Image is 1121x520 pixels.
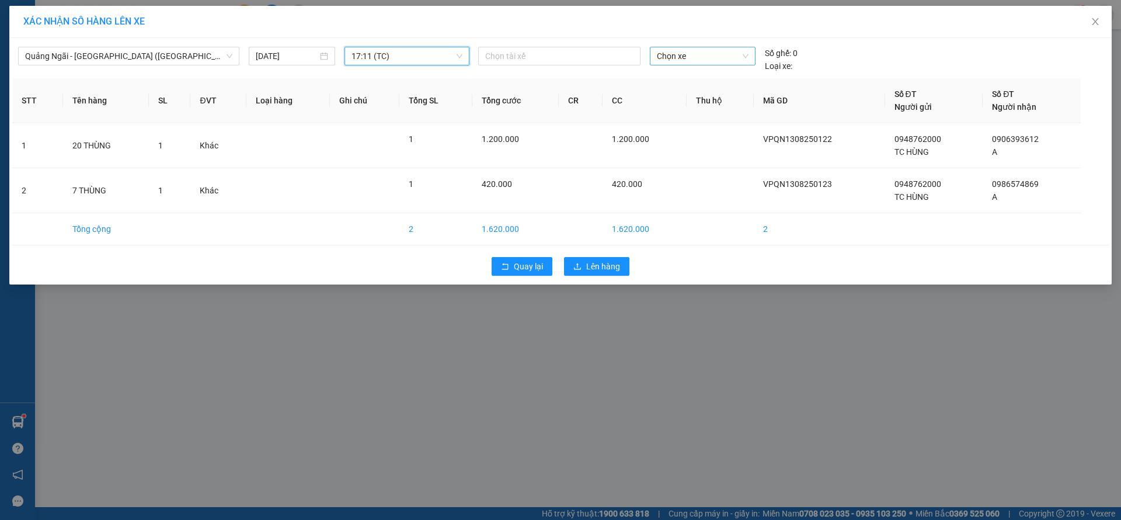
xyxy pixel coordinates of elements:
[256,50,318,63] input: 13/08/2025
[23,16,145,27] span: XÁC NHẬN SỐ HÀNG LÊN XE
[63,213,149,245] td: Tổng cộng
[573,262,582,272] span: upload
[190,78,246,123] th: ĐVT
[763,179,832,189] span: VPQN1308250123
[612,179,642,189] span: 420.000
[351,47,462,65] span: 17:11 (TC)
[409,134,413,144] span: 1
[12,123,63,168] td: 1
[657,47,748,65] span: Chọn xe
[564,257,629,276] button: uploadLên hàng
[63,78,149,123] th: Tên hàng
[482,179,512,189] span: 420.000
[894,179,941,189] span: 0948762000
[992,134,1039,144] span: 0906393612
[12,168,63,213] td: 2
[149,78,191,123] th: SL
[409,179,413,189] span: 1
[330,78,400,123] th: Ghi chú
[12,78,63,123] th: STT
[63,123,149,168] td: 20 THÙNG
[894,102,932,112] span: Người gửi
[992,179,1039,189] span: 0986574869
[765,47,791,60] span: Số ghế:
[603,78,687,123] th: CC
[992,102,1036,112] span: Người nhận
[894,89,917,99] span: Số ĐT
[687,78,754,123] th: Thu hộ
[603,213,687,245] td: 1.620.000
[472,213,559,245] td: 1.620.000
[1091,17,1100,26] span: close
[894,147,929,157] span: TC HÙNG
[763,134,832,144] span: VPQN1308250122
[190,123,246,168] td: Khác
[992,89,1014,99] span: Số ĐT
[754,78,885,123] th: Mã GD
[190,168,246,213] td: Khác
[472,78,559,123] th: Tổng cước
[399,78,472,123] th: Tổng SL
[482,134,519,144] span: 1.200.000
[158,186,163,195] span: 1
[63,168,149,213] td: 7 THÙNG
[754,213,885,245] td: 2
[246,78,329,123] th: Loại hàng
[894,134,941,144] span: 0948762000
[492,257,552,276] button: rollbackQuay lại
[765,47,798,60] div: 0
[612,134,649,144] span: 1.200.000
[894,192,929,202] span: TC HÙNG
[992,192,997,202] span: A
[1079,6,1112,39] button: Close
[399,213,472,245] td: 2
[501,262,509,272] span: rollback
[514,260,543,273] span: Quay lại
[992,147,997,157] span: A
[586,260,620,273] span: Lên hàng
[25,47,232,65] span: Quảng Ngãi - Sài Gòn (Hàng Hoá)
[158,141,163,150] span: 1
[559,78,603,123] th: CR
[765,60,792,72] span: Loại xe:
